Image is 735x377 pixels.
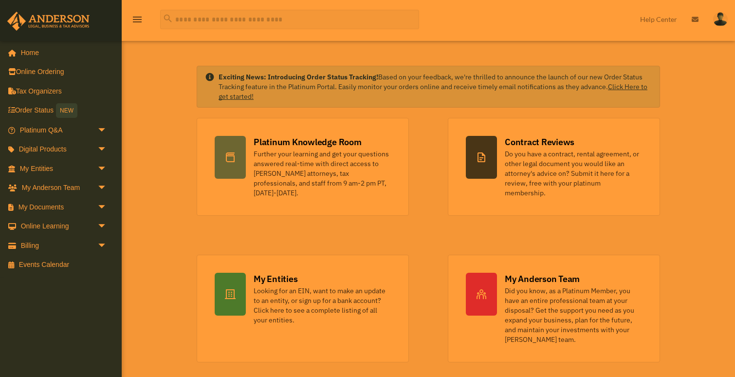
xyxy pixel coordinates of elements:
[448,118,660,216] a: Contract Reviews Do you have a contract, rental agreement, or other legal document you would like...
[254,136,362,148] div: Platinum Knowledge Room
[56,103,77,118] div: NEW
[7,178,122,198] a: My Anderson Teamarrow_drop_down
[7,81,122,101] a: Tax Organizers
[7,140,122,159] a: Digital Productsarrow_drop_down
[7,101,122,121] a: Order StatusNEW
[7,197,122,217] a: My Documentsarrow_drop_down
[448,255,660,362] a: My Anderson Team Did you know, as a Platinum Member, you have an entire professional team at your...
[7,217,122,236] a: Online Learningarrow_drop_down
[163,13,173,24] i: search
[97,217,117,237] span: arrow_drop_down
[7,236,122,255] a: Billingarrow_drop_down
[7,255,122,275] a: Events Calendar
[505,136,574,148] div: Contract Reviews
[131,17,143,25] a: menu
[197,255,409,362] a: My Entities Looking for an EIN, want to make an update to an entity, or sign up for a bank accoun...
[713,12,728,26] img: User Pic
[97,178,117,198] span: arrow_drop_down
[97,236,117,256] span: arrow_drop_down
[97,120,117,140] span: arrow_drop_down
[7,43,117,62] a: Home
[219,73,378,81] strong: Exciting News: Introducing Order Status Tracking!
[97,140,117,160] span: arrow_drop_down
[254,286,391,325] div: Looking for an EIN, want to make an update to an entity, or sign up for a bank account? Click her...
[254,273,297,285] div: My Entities
[505,273,580,285] div: My Anderson Team
[7,62,122,82] a: Online Ordering
[7,120,122,140] a: Platinum Q&Aarrow_drop_down
[97,197,117,217] span: arrow_drop_down
[219,72,652,101] div: Based on your feedback, we're thrilled to announce the launch of our new Order Status Tracking fe...
[254,149,391,198] div: Further your learning and get your questions answered real-time with direct access to [PERSON_NAM...
[505,149,642,198] div: Do you have a contract, rental agreement, or other legal document you would like an attorney's ad...
[7,159,122,178] a: My Entitiesarrow_drop_down
[4,12,92,31] img: Anderson Advisors Platinum Portal
[97,159,117,179] span: arrow_drop_down
[219,82,647,101] a: Click Here to get started!
[505,286,642,344] div: Did you know, as a Platinum Member, you have an entire professional team at your disposal? Get th...
[197,118,409,216] a: Platinum Knowledge Room Further your learning and get your questions answered real-time with dire...
[131,14,143,25] i: menu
